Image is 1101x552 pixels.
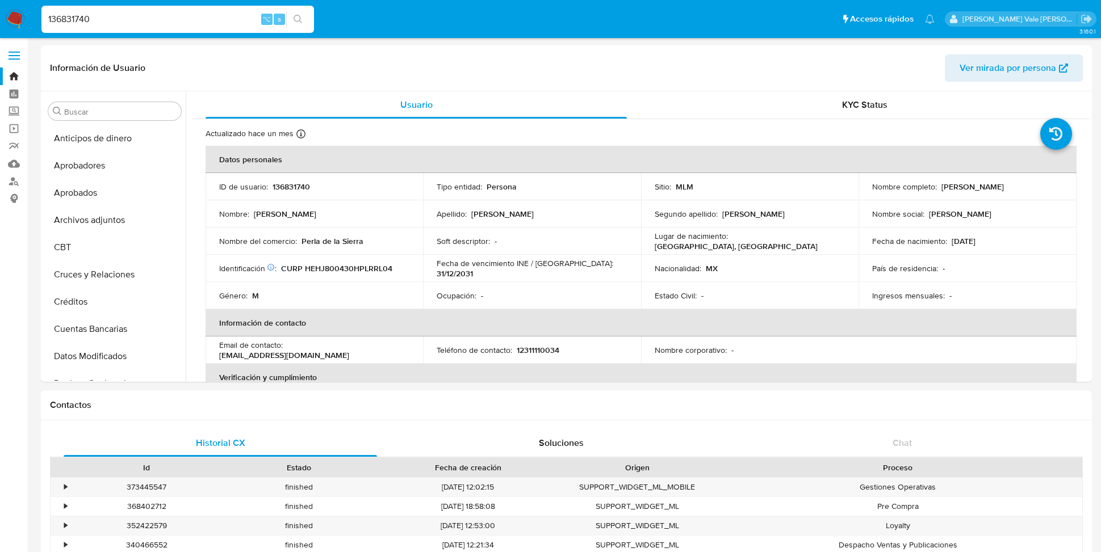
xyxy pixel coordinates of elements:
p: - [481,290,483,301]
a: Notificaciones [925,14,935,24]
p: - [949,290,952,301]
div: 368402712 [70,497,223,516]
span: Soluciones [539,436,584,449]
button: Anticipos de dinero [44,125,186,152]
p: 12311110034 [517,345,559,355]
div: finished [223,516,375,535]
button: Buscar [53,107,62,116]
p: M [252,290,259,301]
p: Persona [487,182,517,192]
p: Segundo apellido : [655,209,718,219]
button: Aprobadores [44,152,186,179]
p: Actualizado hace un mes [206,128,294,139]
p: - [731,345,734,355]
span: Historial CX [196,436,245,449]
p: Nombre : [219,209,249,219]
button: search-icon [286,11,309,27]
span: Ver mirada por persona [960,54,1056,82]
p: - [943,263,945,273]
span: s [278,14,281,24]
th: Verificación y cumplimiento [206,364,1077,391]
div: • [64,520,67,531]
p: MLM [676,182,693,192]
p: - [701,290,704,301]
div: Loyalty [713,516,1082,535]
p: 31/12/2031 [437,268,473,279]
p: Sitio : [655,182,671,192]
div: finished [223,478,375,496]
p: CURP HEHJ800430HPLRRL04 [281,263,392,273]
input: Buscar [64,107,177,117]
p: [PERSON_NAME] [254,209,316,219]
p: Nombre del comercio : [219,236,297,246]
h1: Información de Usuario [50,62,145,74]
p: [PERSON_NAME] [471,209,534,219]
p: [EMAIL_ADDRESS][DOMAIN_NAME] [219,350,349,360]
div: Fecha de creación [383,462,553,473]
p: [GEOGRAPHIC_DATA], [GEOGRAPHIC_DATA] [655,241,818,251]
div: • [64,501,67,512]
p: Tipo entidad : [437,182,482,192]
p: [PERSON_NAME] [929,209,991,219]
p: Ocupación : [437,290,476,301]
div: • [64,482,67,492]
button: Cuentas Bancarias [44,315,186,343]
p: Email de contacto : [219,340,283,350]
p: ID de usuario : [219,182,268,192]
p: Estado Civil : [655,290,697,301]
p: Nombre corporativo : [655,345,727,355]
p: Ingresos mensuales : [872,290,945,301]
div: Estado [231,462,367,473]
p: [PERSON_NAME] [941,182,1004,192]
p: [DATE] [952,236,976,246]
div: 352422579 [70,516,223,535]
p: [PERSON_NAME] [722,209,785,219]
p: Nombre completo : [872,182,937,192]
p: Identificación : [219,263,277,273]
span: ⌥ [262,14,271,24]
div: Origen [569,462,705,473]
p: Nombre social : [872,209,924,219]
p: - [495,236,497,246]
div: Gestiones Operativas [713,478,1082,496]
p: Soft descriptor : [437,236,490,246]
p: Nacionalidad : [655,263,701,273]
div: SUPPORT_WIDGET_ML_MOBILE [561,478,713,496]
input: Buscar usuario o caso... [41,12,314,27]
button: Datos Modificados [44,343,186,370]
div: Pre Compra [713,497,1082,516]
p: Fecha de nacimiento : [872,236,947,246]
p: Género : [219,290,248,301]
button: Cruces y Relaciones [44,261,186,288]
p: Apellido : [437,209,467,219]
p: Teléfono de contacto : [437,345,512,355]
div: [DATE] 18:58:08 [375,497,561,516]
span: Chat [893,436,912,449]
button: Ver mirada por persona [945,54,1083,82]
p: rene.vale@mercadolibre.com [962,14,1077,24]
div: 373445547 [70,478,223,496]
p: 136831740 [273,182,310,192]
div: [DATE] 12:02:15 [375,478,561,496]
div: finished [223,497,375,516]
p: País de residencia : [872,263,938,273]
button: CBT [44,234,186,261]
span: Accesos rápidos [850,13,914,25]
span: KYC Status [842,98,888,111]
button: Aprobados [44,179,186,207]
th: Datos personales [206,146,1077,173]
div: SUPPORT_WIDGET_ML [561,497,713,516]
a: Salir [1081,13,1092,25]
p: Perla de la Sierra [302,236,363,246]
div: • [64,540,67,550]
div: [DATE] 12:53:00 [375,516,561,535]
span: Usuario [400,98,433,111]
div: Id [78,462,215,473]
p: Lugar de nacimiento : [655,231,728,241]
button: Archivos adjuntos [44,207,186,234]
p: MX [706,263,718,273]
th: Información de contacto [206,309,1077,336]
div: SUPPORT_WIDGET_ML [561,516,713,535]
h1: Contactos [50,399,1083,411]
button: Créditos [44,288,186,315]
